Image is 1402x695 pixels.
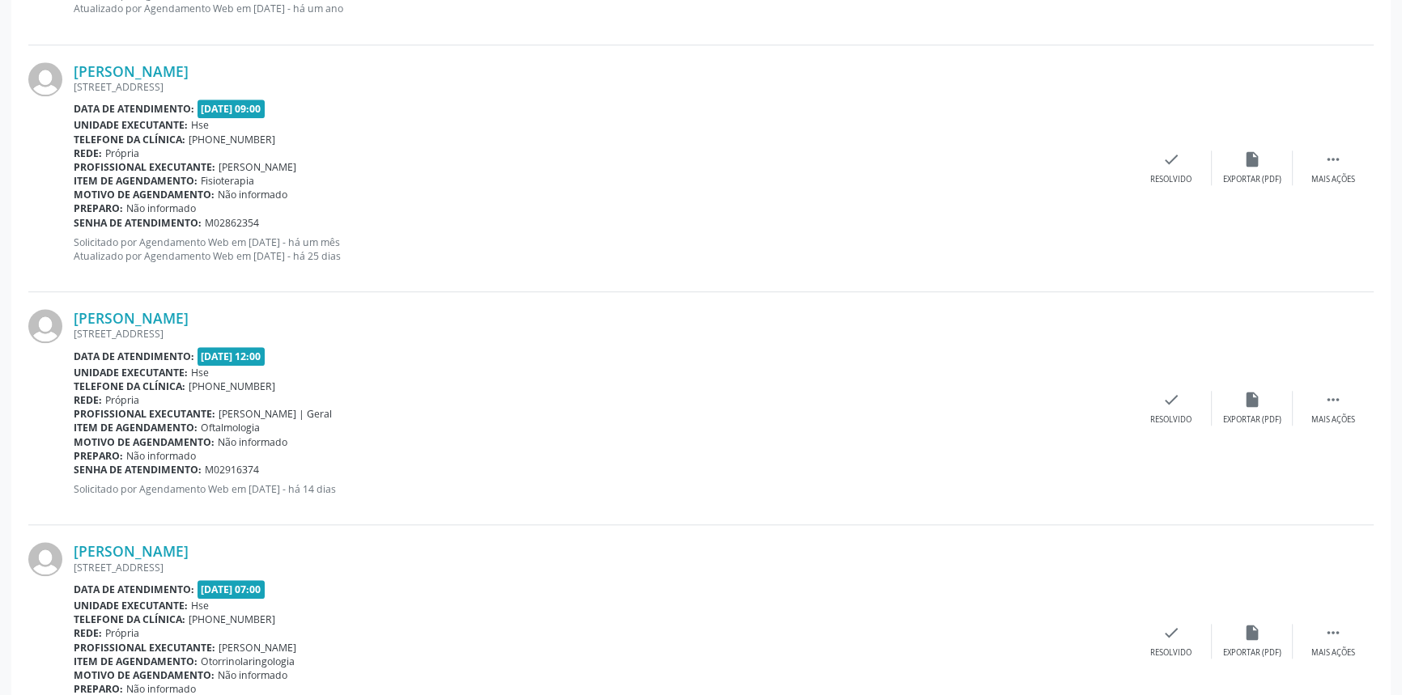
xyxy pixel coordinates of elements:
b: Profissional executante: [74,641,215,655]
a: [PERSON_NAME] [74,309,189,327]
b: Unidade executante: [74,366,188,379]
i: check [1162,624,1180,642]
i:  [1324,624,1342,642]
p: Solicitado por Agendamento Web em [DATE] - há um mês Atualizado por Agendamento Web em [DATE] - h... [74,235,1131,263]
b: Senha de atendimento: [74,216,202,230]
span: [PERSON_NAME] [219,160,296,174]
div: Exportar (PDF) [1223,174,1281,185]
div: Exportar (PDF) [1223,414,1281,426]
div: Exportar (PDF) [1223,647,1281,659]
b: Motivo de agendamento: [74,435,215,449]
span: M02916374 [205,463,259,477]
span: [PHONE_NUMBER] [189,612,275,626]
p: Solicitado por Agendamento Web em [DATE] - há 14 dias [74,482,1131,496]
b: Item de agendamento: [74,655,198,668]
a: [PERSON_NAME] [74,542,189,560]
b: Preparo: [74,449,123,463]
b: Telefone da clínica: [74,612,185,626]
b: Rede: [74,626,102,640]
b: Data de atendimento: [74,102,194,116]
span: [PERSON_NAME] | Geral [219,407,332,421]
b: Rede: [74,393,102,407]
span: Não informado [218,435,287,449]
span: Oftalmologia [201,421,260,434]
b: Rede: [74,146,102,160]
i: insert_drive_file [1243,624,1261,642]
b: Telefone da clínica: [74,133,185,146]
b: Senha de atendimento: [74,463,202,477]
span: [PHONE_NUMBER] [189,379,275,393]
div: Resolvido [1150,647,1192,659]
b: Motivo de agendamento: [74,668,215,682]
span: [PHONE_NUMBER] [189,133,275,146]
b: Preparo: [74,201,123,215]
b: Profissional executante: [74,407,215,421]
div: Mais ações [1311,414,1355,426]
img: img [28,542,62,576]
span: [DATE] 12:00 [198,347,266,366]
div: Resolvido [1150,414,1192,426]
span: Própria [105,393,139,407]
span: Hse [191,599,209,612]
div: Mais ações [1311,174,1355,185]
i: check [1162,150,1180,168]
i: check [1162,391,1180,409]
span: Não informado [218,668,287,682]
b: Item de agendamento: [74,421,198,434]
div: [STREET_ADDRESS] [74,80,1131,94]
span: Hse [191,118,209,132]
b: Motivo de agendamento: [74,188,215,201]
i: insert_drive_file [1243,150,1261,168]
span: Não informado [218,188,287,201]
b: Data de atendimento: [74,350,194,363]
div: Mais ações [1311,647,1355,659]
span: Própria [105,146,139,160]
span: [DATE] 07:00 [198,580,266,599]
img: img [28,62,62,96]
span: Própria [105,626,139,640]
span: Fisioterapia [201,174,254,188]
span: Não informado [126,201,196,215]
div: [STREET_ADDRESS] [74,327,1131,341]
span: M02862354 [205,216,259,230]
a: [PERSON_NAME] [74,62,189,80]
b: Unidade executante: [74,599,188,612]
span: [PERSON_NAME] [219,641,296,655]
i: insert_drive_file [1243,391,1261,409]
b: Data de atendimento: [74,583,194,596]
div: Resolvido [1150,174,1192,185]
i:  [1324,150,1342,168]
span: Otorrinolaringologia [201,655,295,668]
img: img [28,309,62,343]
i:  [1324,391,1342,409]
span: Hse [191,366,209,379]
span: [DATE] 09:00 [198,100,266,118]
span: Não informado [126,449,196,463]
b: Item de agendamento: [74,174,198,188]
b: Profissional executante: [74,160,215,174]
div: [STREET_ADDRESS] [74,561,1131,574]
b: Telefone da clínica: [74,379,185,393]
b: Unidade executante: [74,118,188,132]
